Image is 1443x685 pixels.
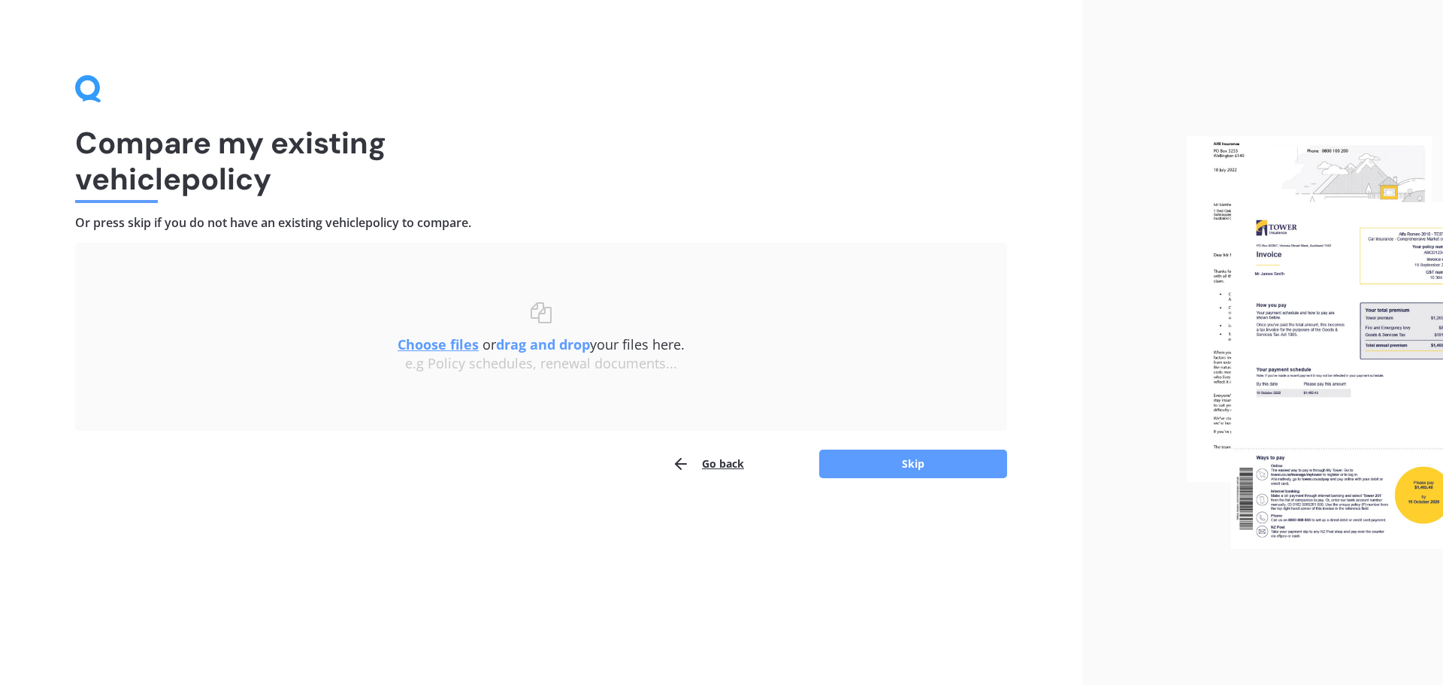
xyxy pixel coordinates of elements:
[75,215,1007,231] h4: Or press skip if you do not have an existing vehicle policy to compare.
[105,356,977,372] div: e.g Policy schedules, renewal documents...
[496,335,590,353] b: drag and drop
[672,449,744,479] button: Go back
[819,450,1007,478] button: Skip
[398,335,479,353] u: Choose files
[75,125,1007,197] h1: Compare my existing vehicle policy
[398,335,685,353] span: or your files here.
[1187,136,1443,550] img: files.webp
